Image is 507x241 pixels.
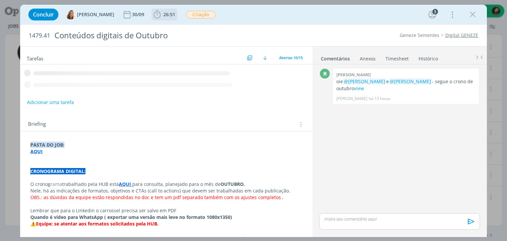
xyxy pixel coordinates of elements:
div: 5 [432,9,438,15]
button: 5 [427,9,438,20]
button: Criação [186,11,216,19]
span: @[PERSON_NAME] [344,78,385,85]
b: [PERSON_NAME] [336,72,371,78]
strong: ⚠️Equipe: se atentar aos formatos solicitados pela HUB. [30,221,158,227]
a: view [354,85,364,91]
img: arrow-down.svg [263,56,267,60]
p: oie e - segue o crono de outubro [336,78,476,92]
strong: PASTA DO JOB: [30,142,64,148]
a: Histórico [418,52,438,62]
div: 30/09 [132,12,146,17]
div: Conteúdos digitais de Outubro [51,27,288,44]
a: Digital GENEZE [445,32,478,38]
a: Comentários [321,52,350,62]
div: dialog [20,5,487,237]
button: Adicionar uma tarefa [27,96,74,108]
span: OBS.: as dúvidas da equipe estão respondidas no doc e tem um pdf separado também com os ajustes c... [30,194,284,200]
span: Concluir [33,12,54,17]
button: 26:51 [152,9,177,20]
button: Concluir [28,9,58,20]
span: Briefing [28,120,46,129]
button: V[PERSON_NAME] [66,10,114,19]
span: rama [51,181,62,187]
strong: OUTUBRO. [220,181,245,187]
span: Tarefas [27,54,43,62]
strong: Quando é vídeo para WhatsApp ( exportar uma versão mais leve no formato 1080x1350) [30,214,232,220]
span: [PERSON_NAME] [77,12,114,17]
a: AQUI [119,181,132,187]
span: há 13 horas [369,96,390,102]
p: Nele, há as indicações de formatos, objetivos e CTAs (call to actions) que devem ser trabalhadas ... [30,188,302,194]
p: Lembrar que para o Linkedin o carrossel precisa ser salvo em PDF [30,207,302,214]
div: M [320,69,330,79]
a: Timesheet [385,52,409,62]
a: AQUI [30,148,43,155]
a: Geneze Sementes [400,32,439,38]
p: [PERSON_NAME] [336,96,367,102]
strong: CRONOGRAMA DIGITAL: [30,168,85,174]
span: Abertas 10/15 [279,55,303,60]
div: Anexos [360,55,376,62]
span: 26:51 [163,11,175,17]
strong: AQUI [119,181,131,187]
span: @[PERSON_NAME] [390,78,431,85]
p: O cronog trabalhado pela HUB está para consulta, planejado para o mês de [30,181,302,188]
img: V [66,10,76,19]
span: 1479.41 [29,32,50,39]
